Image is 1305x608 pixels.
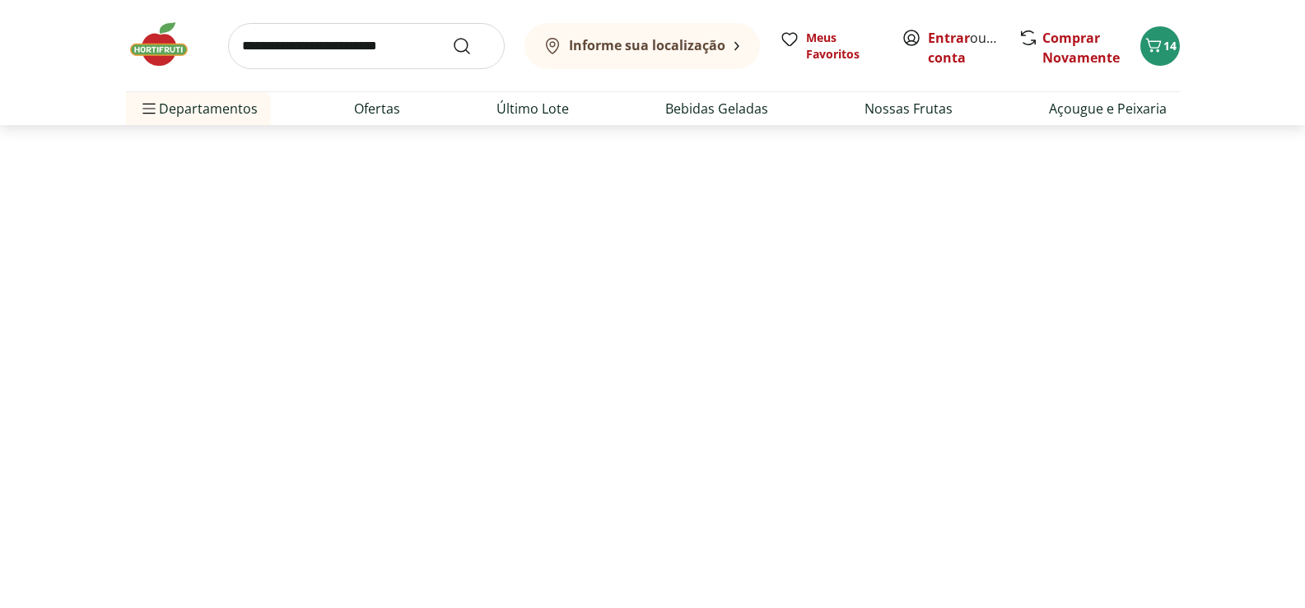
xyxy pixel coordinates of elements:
[806,30,882,63] span: Meus Favoritos
[524,23,760,69] button: Informe sua localização
[1049,99,1167,118] a: Açougue e Peixaria
[1042,29,1120,67] a: Comprar Novamente
[1163,38,1177,53] span: 14
[228,23,505,69] input: search
[780,30,882,63] a: Meus Favoritos
[139,89,159,128] button: Menu
[139,89,258,128] span: Departamentos
[126,20,208,69] img: Hortifruti
[928,29,1018,67] a: Criar conta
[1140,26,1180,66] button: Carrinho
[569,36,725,54] b: Informe sua localização
[928,29,970,47] a: Entrar
[665,99,768,118] a: Bebidas Geladas
[865,99,953,118] a: Nossas Frutas
[354,99,400,118] a: Ofertas
[928,28,1001,67] span: ou
[496,99,569,118] a: Último Lote
[452,36,492,56] button: Submit Search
